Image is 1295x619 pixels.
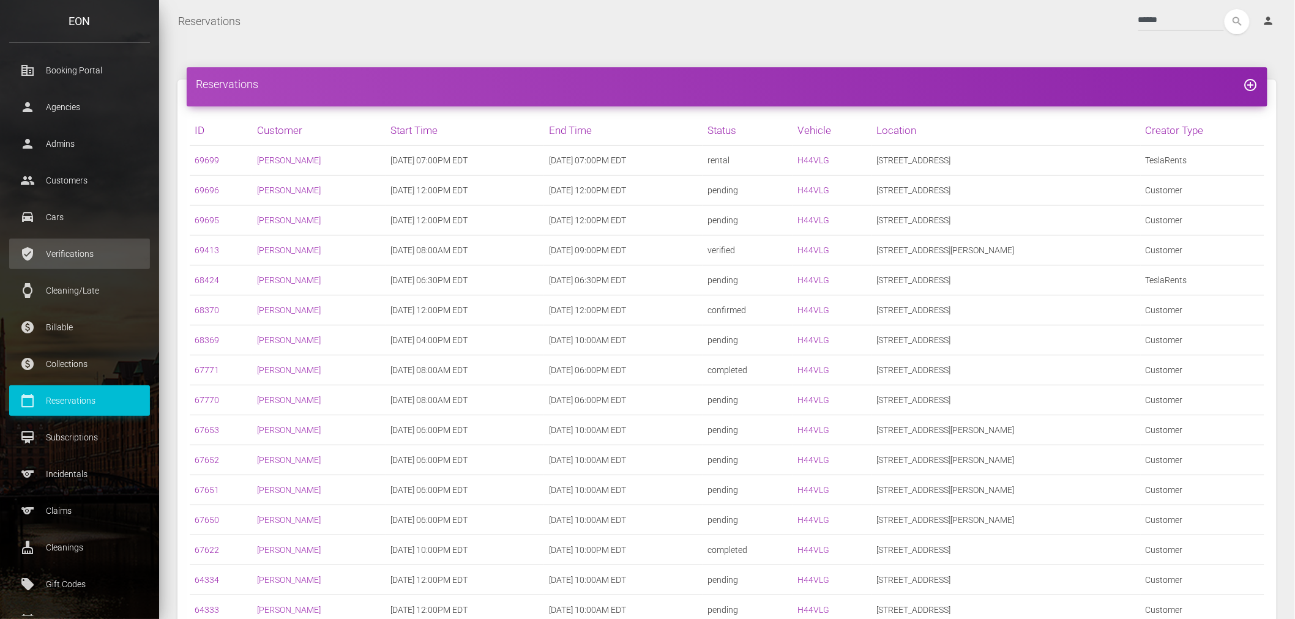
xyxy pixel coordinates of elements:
td: [STREET_ADDRESS][PERSON_NAME] [872,235,1141,265]
td: [DATE] 10:00PM EDT [386,535,545,565]
td: [DATE] 04:00PM EDT [386,325,545,355]
td: [STREET_ADDRESS][PERSON_NAME] [872,445,1141,475]
td: pending [703,206,793,235]
td: [DATE] 10:00AM EDT [544,445,703,475]
td: [DATE] 07:00PM EDT [544,146,703,176]
td: [DATE] 10:00AM EDT [544,325,703,355]
td: [DATE] 12:00PM EDT [386,295,545,325]
td: pending [703,325,793,355]
a: H44VLG [797,275,829,285]
td: Customer [1141,445,1264,475]
a: H44VLG [797,605,829,615]
a: H44VLG [797,335,829,345]
td: [DATE] 06:00PM EDT [544,355,703,385]
td: [STREET_ADDRESS][PERSON_NAME] [872,505,1141,535]
p: Booking Portal [18,61,141,80]
p: Subscriptions [18,428,141,447]
td: [STREET_ADDRESS] [872,146,1141,176]
td: pending [703,565,793,595]
th: Customer [252,116,386,146]
i: add_circle_outline [1244,78,1258,92]
a: [PERSON_NAME] [257,245,321,255]
a: [PERSON_NAME] [257,335,321,345]
td: Customer [1141,176,1264,206]
a: H44VLG [797,365,829,375]
a: person Admins [9,128,150,159]
td: [STREET_ADDRESS] [872,295,1141,325]
td: completed [703,535,793,565]
i: search [1225,9,1250,34]
td: pending [703,445,793,475]
td: TeslaRents [1141,265,1264,295]
a: 67771 [195,365,219,375]
a: H44VLG [797,425,829,435]
p: Collections [18,355,141,373]
p: Reservations [18,391,141,410]
td: [DATE] 09:00PM EDT [544,235,703,265]
td: pending [703,265,793,295]
h4: Reservations [196,76,1258,92]
a: sports Incidentals [9,459,150,489]
td: [DATE] 07:00PM EDT [386,146,545,176]
p: Gift Codes [18,575,141,593]
a: H44VLG [797,185,829,195]
p: Cars [18,208,141,226]
td: pending [703,176,793,206]
a: [PERSON_NAME] [257,545,321,555]
a: local_offer Gift Codes [9,569,150,599]
a: 67770 [195,395,219,405]
a: 68369 [195,335,219,345]
td: [DATE] 06:00PM EDT [544,385,703,415]
td: [DATE] 10:00AM EDT [544,565,703,595]
a: paid Collections [9,349,150,379]
td: [DATE] 10:00PM EDT [544,535,703,565]
a: [PERSON_NAME] [257,305,321,315]
td: Customer [1141,475,1264,505]
td: Customer [1141,415,1264,445]
td: [STREET_ADDRESS] [872,265,1141,295]
a: people Customers [9,165,150,196]
td: TeslaRents [1141,146,1264,176]
td: [STREET_ADDRESS] [872,206,1141,235]
a: [PERSON_NAME] [257,395,321,405]
td: [DATE] 12:00PM EDT [544,176,703,206]
a: 67651 [195,485,219,495]
a: watch Cleaning/Late [9,275,150,306]
a: 69699 [195,155,219,165]
p: Claims [18,502,141,520]
th: End Time [544,116,703,146]
a: sports Claims [9,495,150,526]
p: Cleanings [18,538,141,557]
td: Customer [1141,325,1264,355]
td: rental [703,146,793,176]
td: Customer [1141,565,1264,595]
a: person Agencies [9,92,150,122]
td: Customer [1141,206,1264,235]
a: H44VLG [797,215,829,225]
td: [STREET_ADDRESS][PERSON_NAME] [872,475,1141,505]
a: H44VLG [797,245,829,255]
a: [PERSON_NAME] [257,485,321,495]
a: [PERSON_NAME] [257,605,321,615]
a: H44VLG [797,485,829,495]
td: [DATE] 06:30PM EDT [544,265,703,295]
td: [DATE] 06:00PM EDT [386,505,545,535]
td: [DATE] 10:00AM EDT [544,505,703,535]
td: [DATE] 08:00AM EDT [386,235,545,265]
p: Billable [18,318,141,336]
td: [DATE] 10:00AM EDT [544,475,703,505]
a: 69695 [195,215,219,225]
a: H44VLG [797,395,829,405]
a: H44VLG [797,455,829,465]
td: [DATE] 06:30PM EDT [386,265,545,295]
a: 69413 [195,245,219,255]
td: [STREET_ADDRESS] [872,565,1141,595]
td: [DATE] 06:00PM EDT [386,445,545,475]
a: 67650 [195,515,219,525]
td: Customer [1141,295,1264,325]
th: Location [872,116,1141,146]
th: Status [703,116,793,146]
td: [DATE] 08:00AM EDT [386,355,545,385]
td: confirmed [703,295,793,325]
td: [STREET_ADDRESS] [872,355,1141,385]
